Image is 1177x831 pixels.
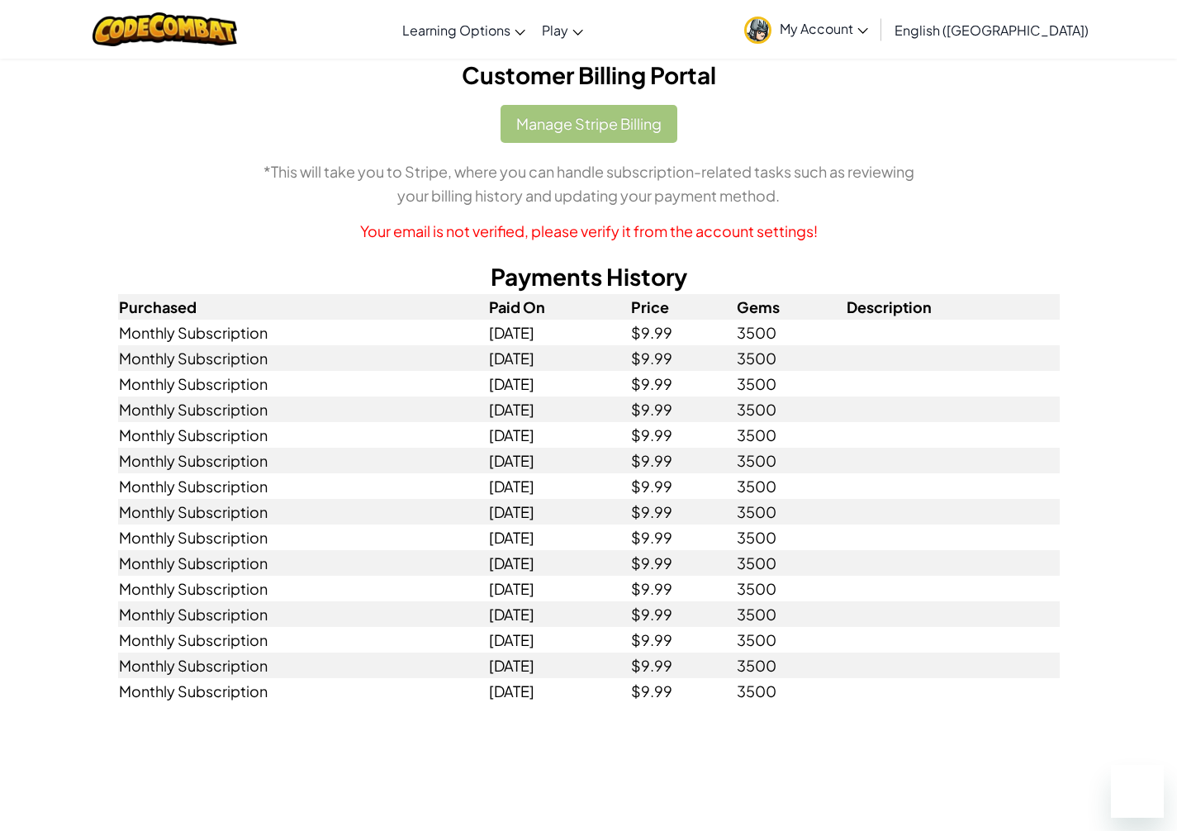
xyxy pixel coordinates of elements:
td: $9.99 [630,550,736,576]
th: Paid On [488,294,630,320]
img: avatar [744,17,771,44]
td: 3500 [736,627,846,653]
td: Monthly Subscription [118,499,488,525]
td: $9.99 [630,422,736,448]
td: 3500 [736,345,846,371]
td: [DATE] [488,525,630,550]
p: *This will take you to Stripe, where you can handle subscription-related tasks such as reviewing ... [118,159,1060,207]
span: Play [542,21,568,39]
td: $9.99 [630,448,736,473]
td: $9.99 [630,627,736,653]
a: Learning Options [394,7,534,52]
td: [DATE] [488,653,630,678]
td: [DATE] [488,422,630,448]
td: Monthly Subscription [118,601,488,627]
td: $9.99 [630,653,736,678]
th: Description [846,294,1060,320]
th: Purchased [118,294,488,320]
td: 3500 [736,550,846,576]
td: Monthly Subscription [118,320,488,345]
td: $9.99 [630,473,736,499]
td: Monthly Subscription [118,525,488,550]
td: [DATE] [488,601,630,627]
td: Monthly Subscription [118,576,488,601]
td: Monthly Subscription [118,448,488,473]
td: [DATE] [488,397,630,422]
td: $9.99 [630,320,736,345]
td: [DATE] [488,320,630,345]
td: Monthly Subscription [118,397,488,422]
td: [DATE] [488,371,630,397]
td: 3500 [736,371,846,397]
td: [DATE] [488,345,630,371]
td: $9.99 [630,345,736,371]
td: 3500 [736,473,846,499]
span: Learning Options [402,21,510,39]
iframe: Button to launch messaging window [1111,765,1164,818]
td: Monthly Subscription [118,678,488,704]
td: [DATE] [488,576,630,601]
td: [DATE] [488,678,630,704]
a: English ([GEOGRAPHIC_DATA]) [886,7,1097,52]
td: [DATE] [488,627,630,653]
p: Your email is not verified, please verify it from the account settings! [118,219,1060,243]
td: $9.99 [630,576,736,601]
td: 3500 [736,601,846,627]
a: Play [534,7,591,52]
img: CodeCombat logo [93,12,237,46]
a: My Account [736,3,876,55]
td: $9.99 [630,499,736,525]
td: 3500 [736,397,846,422]
span: English ([GEOGRAPHIC_DATA]) [895,21,1089,39]
td: Monthly Subscription [118,345,488,371]
td: [DATE] [488,550,630,576]
td: 3500 [736,499,846,525]
th: Gems [736,294,846,320]
td: $9.99 [630,371,736,397]
td: 3500 [736,422,846,448]
span: My Account [780,20,868,37]
td: Monthly Subscription [118,627,488,653]
td: 3500 [736,525,846,550]
td: Monthly Subscription [118,550,488,576]
td: [DATE] [488,448,630,473]
td: [DATE] [488,473,630,499]
td: $9.99 [630,601,736,627]
td: Monthly Subscription [118,473,488,499]
h2: Customer Billing Portal [118,58,1060,93]
td: $9.99 [630,397,736,422]
td: [DATE] [488,499,630,525]
td: $9.99 [630,525,736,550]
h2: Payments History [118,259,1060,294]
td: Monthly Subscription [118,422,488,448]
td: 3500 [736,576,846,601]
td: 3500 [736,678,846,704]
td: Monthly Subscription [118,371,488,397]
td: 3500 [736,653,846,678]
td: 3500 [736,320,846,345]
td: 3500 [736,448,846,473]
td: Monthly Subscription [118,653,488,678]
td: $9.99 [630,678,736,704]
th: Price [630,294,736,320]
